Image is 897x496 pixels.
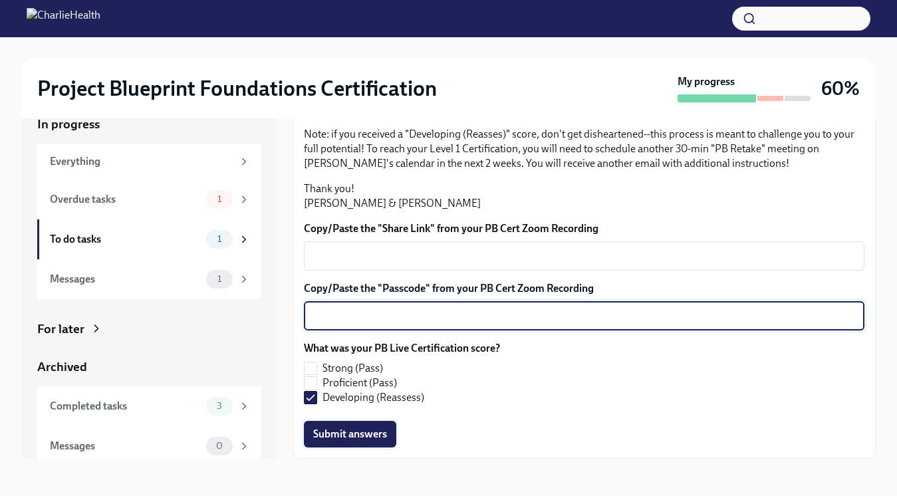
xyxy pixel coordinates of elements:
[37,116,261,133] a: In progress
[50,439,201,453] div: Messages
[37,358,261,376] a: Archived
[50,232,201,247] div: To do tasks
[313,428,387,441] span: Submit answers
[37,386,261,426] a: Completed tasks3
[37,144,261,180] a: Everything
[209,274,229,284] span: 1
[50,399,201,414] div: Completed tasks
[208,441,231,451] span: 0
[37,320,84,338] div: For later
[304,281,864,296] label: Copy/Paste the "Passcode" from your PB Cert Zoom Recording
[322,361,383,376] span: Strong (Pass)
[50,272,201,287] div: Messages
[304,341,500,356] label: What was your PB Live Certification score?
[37,75,437,102] h2: Project Blueprint Foundations Certification
[50,154,233,169] div: Everything
[304,421,396,447] button: Submit answers
[209,194,229,204] span: 1
[304,221,864,236] label: Copy/Paste the "Share Link" from your PB Cert Zoom Recording
[322,376,397,390] span: Proficient (Pass)
[27,8,100,29] img: CharlieHealth
[304,182,864,211] p: Thank you! [PERSON_NAME] & [PERSON_NAME]
[37,180,261,219] a: Overdue tasks1
[37,320,261,338] a: For later
[821,76,860,100] h3: 60%
[37,426,261,466] a: Messages0
[304,127,864,171] p: Note: if you received a "Developing (Reasses)" score, don't get disheartened--this process is mea...
[678,74,735,89] strong: My progress
[209,401,230,411] span: 3
[37,259,261,299] a: Messages1
[322,390,424,405] span: Developing (Reassess)
[209,234,229,244] span: 1
[50,192,201,207] div: Overdue tasks
[37,219,261,259] a: To do tasks1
